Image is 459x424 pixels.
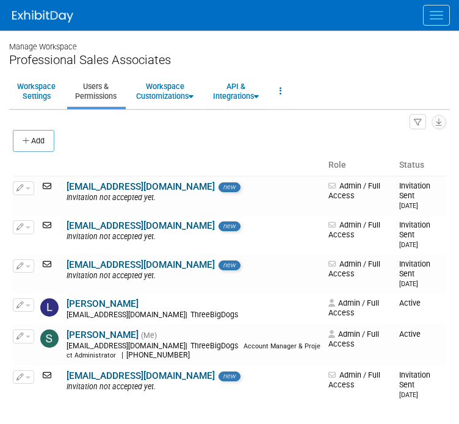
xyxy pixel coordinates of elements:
[67,298,139,309] a: [PERSON_NAME]
[9,31,450,52] div: Manage Workspace
[141,331,157,340] span: (Me)
[328,370,380,389] span: Admin / Full Access
[219,221,240,231] span: new
[399,241,418,249] small: [DATE]
[67,271,320,281] div: Invitation not accepted yet.
[67,181,215,192] a: [EMAIL_ADDRESS][DOMAIN_NAME]
[328,181,380,200] span: Admin / Full Access
[205,76,267,106] a: API &Integrations
[423,5,450,26] button: Menu
[123,351,193,359] span: [PHONE_NUMBER]
[187,342,242,350] span: ThreeBigDogs
[67,193,320,203] div: Invitation not accepted yet.
[399,329,421,339] span: Active
[67,342,320,361] div: [EMAIL_ADDRESS][DOMAIN_NAME]
[399,370,430,399] span: Invitation Sent
[67,76,125,106] a: Users &Permissions
[67,220,215,231] a: [EMAIL_ADDRESS][DOMAIN_NAME]
[67,329,139,340] a: [PERSON_NAME]
[394,155,446,176] th: Status
[399,202,418,210] small: [DATE]
[121,351,123,359] span: |
[67,311,320,320] div: [EMAIL_ADDRESS][DOMAIN_NAME]
[219,372,240,381] span: new
[328,259,380,278] span: Admin / Full Access
[399,391,418,399] small: [DATE]
[12,10,73,23] img: ExhibitDay
[67,342,320,360] span: Account Manager & Project Administrator
[9,76,63,106] a: WorkspaceSettings
[40,329,59,348] img: Samantha Meyers
[67,370,215,381] a: [EMAIL_ADDRESS][DOMAIN_NAME]
[399,298,421,307] span: Active
[328,298,379,317] span: Admin / Full Access
[187,311,242,319] span: ThreeBigDogs
[399,181,430,210] span: Invitation Sent
[323,155,394,176] th: Role
[399,280,418,288] small: [DATE]
[9,52,450,68] div: Professional Sales Associates
[13,130,54,152] button: Add
[399,259,430,288] span: Invitation Sent
[67,259,215,270] a: [EMAIL_ADDRESS][DOMAIN_NAME]
[328,220,380,239] span: Admin / Full Access
[186,311,187,319] span: |
[219,182,240,192] span: new
[186,342,187,350] span: |
[40,298,59,317] img: Lori Stewart
[219,261,240,270] span: new
[399,220,430,249] span: Invitation Sent
[67,232,320,242] div: Invitation not accepted yet.
[128,76,201,106] a: WorkspaceCustomizations
[67,383,320,392] div: Invitation not accepted yet.
[328,329,379,348] span: Admin / Full Access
